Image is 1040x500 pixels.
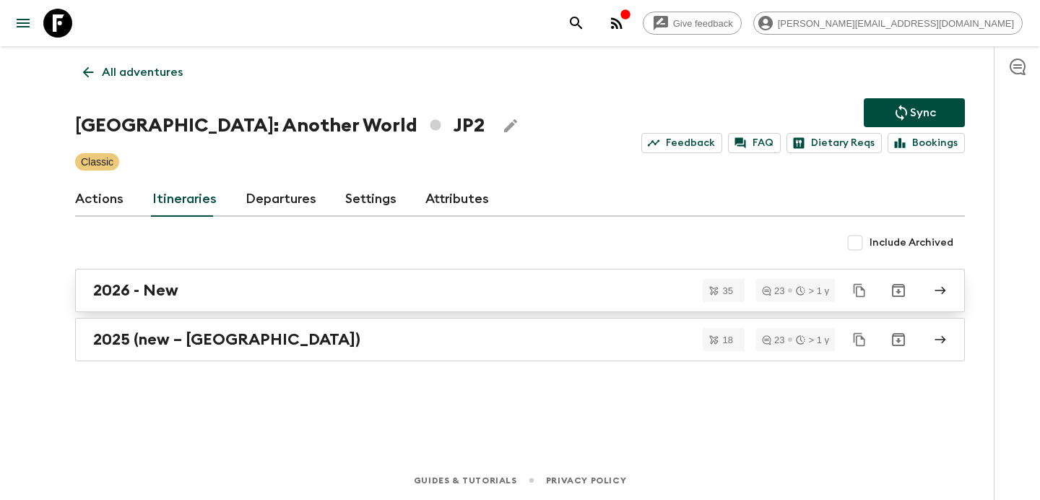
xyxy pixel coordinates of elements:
span: Include Archived [870,236,953,250]
button: Duplicate [846,277,872,303]
a: All adventures [75,58,191,87]
span: Give feedback [665,18,741,29]
a: 2026 - New [75,269,965,312]
div: [PERSON_NAME][EMAIL_ADDRESS][DOMAIN_NAME] [753,12,1023,35]
span: 35 [714,286,742,296]
a: Dietary Reqs [786,133,882,153]
a: Privacy Policy [546,473,626,488]
a: Actions [75,182,123,217]
a: Departures [246,182,316,217]
p: Sync [910,104,936,121]
a: Guides & Tutorials [414,473,517,488]
div: > 1 y [796,286,829,296]
a: Settings [345,182,396,217]
div: 23 [762,335,784,345]
a: 2025 (new – [GEOGRAPHIC_DATA]) [75,318,965,361]
a: Give feedback [643,12,742,35]
h2: 2025 (new – [GEOGRAPHIC_DATA]) [93,330,360,349]
span: 18 [714,335,742,345]
span: [PERSON_NAME][EMAIL_ADDRESS][DOMAIN_NAME] [770,18,1022,29]
h2: 2026 - New [93,281,178,300]
button: Archive [884,276,913,305]
a: Bookings [888,133,965,153]
div: > 1 y [796,335,829,345]
a: Attributes [425,182,489,217]
button: Duplicate [846,327,872,353]
button: Archive [884,325,913,354]
button: search adventures [562,9,591,38]
button: Sync adventure departures to the booking engine [864,98,965,127]
a: FAQ [728,133,781,153]
a: Feedback [641,133,722,153]
div: 23 [762,286,784,296]
h1: [GEOGRAPHIC_DATA]: Another World JP2 [75,111,485,140]
a: Itineraries [152,182,217,217]
button: Edit Adventure Title [496,111,525,140]
p: Classic [81,155,113,169]
button: menu [9,9,38,38]
p: All adventures [102,64,183,81]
